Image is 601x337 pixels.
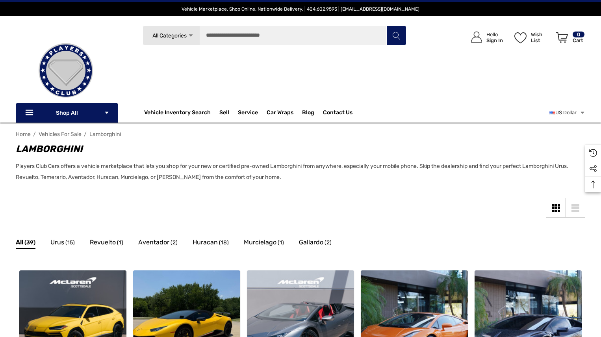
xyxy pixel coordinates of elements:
svg: Icon Line [24,108,36,117]
a: Sign in [462,24,507,51]
span: Urus [50,237,64,248]
a: List View [566,198,585,218]
svg: Wish List [514,32,527,43]
a: Button Go To Sub Category Urus [50,237,75,250]
svg: Social Media [589,165,597,173]
a: Button Go To Sub Category Gallardo [299,237,332,250]
p: Players Club Cars offers a vehicle marketplace that lets you shop for your new or certified pre-o... [16,161,577,183]
p: Sign In [486,37,503,43]
span: (1) [278,238,284,248]
span: (2) [325,238,332,248]
p: Cart [573,37,584,43]
a: Grid View [546,198,566,218]
a: Button Go To Sub Category Aventador [138,237,178,250]
a: Sell [219,105,238,121]
a: Vehicles For Sale [39,131,82,138]
a: Button Go To Sub Category Murcielago [244,237,284,250]
svg: Icon Arrow Down [188,33,194,39]
svg: Icon User Account [471,32,482,43]
svg: Top [585,181,601,188]
p: 0 [573,32,584,37]
nav: Breadcrumb [16,127,585,141]
svg: Recently Viewed [589,149,597,157]
span: (18) [219,238,229,248]
a: Home [16,131,31,138]
a: Cart with 0 items [553,24,585,54]
h1: Lamborghini [16,142,577,156]
span: (2) [171,238,178,248]
a: Car Wraps [267,105,302,121]
svg: Icon Arrow Down [104,110,109,115]
img: Players Club | Cars For Sale [26,31,105,110]
span: Revuelto [90,237,116,248]
span: All [16,237,23,248]
a: Lamborghini [89,131,121,138]
a: Contact Us [323,109,352,118]
span: Gallardo [299,237,323,248]
a: Vehicle Inventory Search [144,109,211,118]
a: Button Go To Sub Category Revuelto [90,237,123,250]
p: Wish List [531,32,552,43]
a: All Categories Icon Arrow Down Icon Arrow Up [143,26,200,45]
span: Aventador [138,237,169,248]
span: Huracan [193,237,218,248]
span: All Categories [152,32,187,39]
a: Service [238,109,258,118]
span: Murcielago [244,237,276,248]
a: Button Go To Sub Category Huracan [193,237,229,250]
a: USD [549,105,585,121]
a: Blog [302,109,314,118]
span: (15) [65,238,75,248]
p: Shop All [16,103,118,123]
p: Hello [486,32,503,37]
span: (39) [24,238,35,248]
span: Car Wraps [267,109,293,118]
span: (1) [117,238,123,248]
span: Vehicle Marketplace. Shop Online. Nationwide Delivery. | 404.602.9593 | [EMAIL_ADDRESS][DOMAIN_NAME] [182,6,419,12]
svg: Review Your Cart [556,32,568,43]
a: Wish List Wish List [511,24,553,51]
span: Sell [219,109,229,118]
button: Search [386,26,406,45]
